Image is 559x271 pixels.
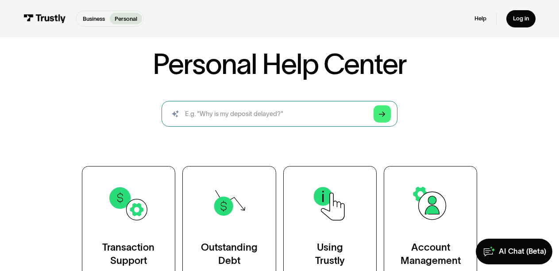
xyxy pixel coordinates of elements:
[162,101,397,127] form: Search
[513,15,529,23] div: Log in
[115,15,137,23] p: Personal
[83,15,105,23] p: Business
[201,241,258,267] div: Outstanding Debt
[162,101,397,127] input: search
[110,13,142,25] a: Personal
[401,241,461,267] div: Account Management
[102,241,154,267] div: Transaction Support
[476,239,552,265] a: AI Chat (Beta)
[315,241,345,267] div: Using Trustly
[506,10,535,27] a: Log in
[23,14,66,23] img: Trustly Logo
[499,247,546,256] div: AI Chat (Beta)
[78,13,110,25] a: Business
[153,50,406,78] h1: Personal Help Center
[474,15,486,23] a: Help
